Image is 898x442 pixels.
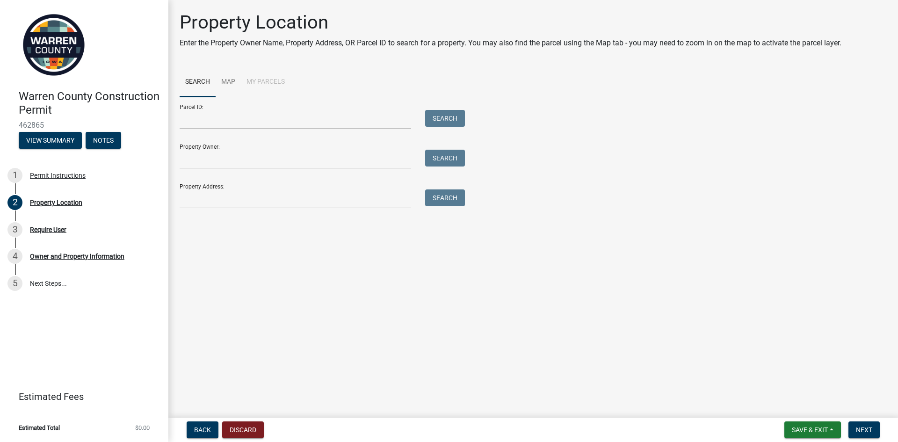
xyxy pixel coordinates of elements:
[7,387,153,406] a: Estimated Fees
[30,226,66,233] div: Require User
[180,11,841,34] h1: Property Location
[425,189,465,206] button: Search
[425,110,465,127] button: Search
[19,10,89,80] img: Warren County, Iowa
[30,172,86,179] div: Permit Instructions
[856,426,872,434] span: Next
[19,132,82,149] button: View Summary
[194,426,211,434] span: Back
[30,199,82,206] div: Property Location
[180,37,841,49] p: Enter the Property Owner Name, Property Address, OR Parcel ID to search for a property. You may a...
[86,137,121,145] wm-modal-confirm: Notes
[792,426,828,434] span: Save & Exit
[86,132,121,149] button: Notes
[784,421,841,438] button: Save & Exit
[19,137,82,145] wm-modal-confirm: Summary
[19,425,60,431] span: Estimated Total
[7,276,22,291] div: 5
[19,90,161,117] h4: Warren County Construction Permit
[7,249,22,264] div: 4
[187,421,218,438] button: Back
[425,150,465,167] button: Search
[222,421,264,438] button: Discard
[7,195,22,210] div: 2
[848,421,880,438] button: Next
[135,425,150,431] span: $0.00
[30,253,124,260] div: Owner and Property Information
[7,222,22,237] div: 3
[7,168,22,183] div: 1
[216,67,241,97] a: Map
[19,121,150,130] span: 462865
[180,67,216,97] a: Search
